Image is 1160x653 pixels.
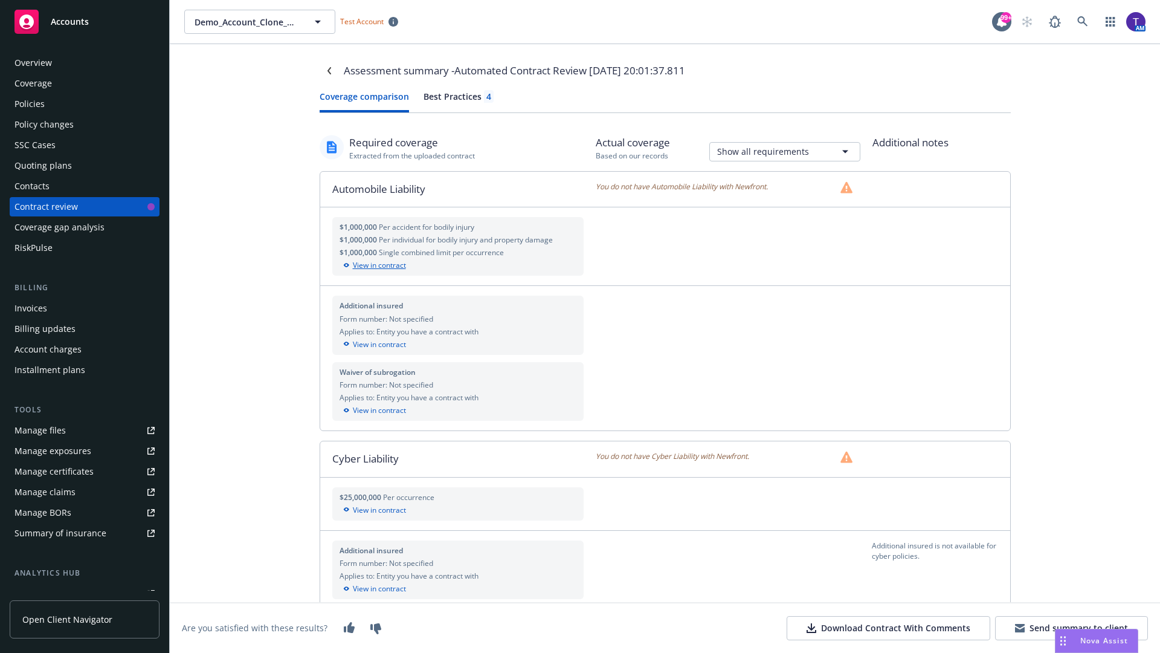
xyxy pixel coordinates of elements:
div: Manage exposures [14,441,91,461]
div: Automobile Liability [320,172,596,207]
a: Policies [10,94,159,114]
a: Manage exposures [10,441,159,461]
button: Demo_Account_Clone_QA_CR_Tests_Client [184,10,335,34]
div: Form number: Not specified [340,380,577,390]
div: Policy changes [14,115,74,134]
div: Download Contract With Comments [807,622,970,634]
div: 99+ [1000,12,1011,23]
div: Coverage [14,74,52,93]
span: Nova Assist [1080,635,1128,646]
div: View in contract [340,260,577,271]
span: $1,000,000 [340,247,379,258]
a: Contacts [10,177,159,196]
div: Coverage gap analysis [14,218,105,237]
div: Additional notes [872,135,1011,151]
a: Invoices [10,299,159,318]
div: Quoting plans [14,156,72,175]
div: Actual coverage [596,135,670,151]
div: View in contract [340,583,577,594]
a: SSC Cases [10,135,159,155]
a: Navigate back [320,61,339,80]
button: Coverage comparison [320,90,409,112]
a: Coverage [10,74,159,93]
a: Loss summary generator [10,584,159,603]
div: Applies to: Entity you have a contract with [340,392,577,403]
div: Manage claims [14,482,76,502]
div: Applies to: Entity you have a contract with [340,571,577,581]
a: Quoting plans [10,156,159,175]
span: You do not have Cyber Liability with Newfront. [596,451,749,463]
a: Billing updates [10,319,159,339]
div: Summary of insurance [14,524,106,543]
div: 4 [486,90,491,103]
div: Manage BORs [14,503,71,522]
div: Invoices [14,299,47,318]
a: Contract review [10,197,159,216]
div: Cyber Liability [320,441,596,476]
div: Based on our records [596,151,670,161]
a: Overview [10,53,159,73]
span: Per individual for bodily injury and property damage [379,235,553,245]
span: Demo_Account_Clone_QA_CR_Tests_Client [195,16,299,28]
span: $25,000,000 [340,492,383,502]
div: Drag to move [1055,629,1071,652]
a: Manage BORs [10,503,159,522]
a: Installment plans [10,360,159,380]
div: Policies [14,94,45,114]
a: Account charges [10,340,159,359]
div: View in contract [340,505,577,516]
button: Send summary to client [995,616,1148,640]
a: Report a Bug [1043,10,1067,34]
span: Per accident for bodily injury [379,222,474,232]
span: Single combined limit per occurrence [379,247,504,258]
div: Account charges [14,340,82,359]
div: View in contract [340,339,577,350]
div: Best Practices [424,90,494,103]
button: Download Contract With Comments [787,616,990,640]
div: Assessment summary - Automated Contract Review [DATE] 20:01:37.811 [344,63,685,79]
div: Additional insured [340,301,577,311]
span: Test Account [335,15,403,28]
span: Open Client Navigator [22,613,112,626]
div: Send summary to client [1015,622,1128,634]
div: Contract review [14,197,78,216]
a: Search [1071,10,1095,34]
a: Summary of insurance [10,524,159,543]
div: Billing [10,282,159,294]
span: $1,000,000 [340,222,379,232]
div: Additional insured [340,545,577,556]
div: View in contract [340,405,577,416]
div: Additional insured is not available for cyber policies. [872,541,1010,599]
span: Per occurrence [383,492,434,502]
div: Analytics hub [10,567,159,579]
a: Policy changes [10,115,159,134]
div: Manage files [14,421,66,440]
a: Switch app [1098,10,1123,34]
div: Applies to: Entity you have a contract with [340,326,577,337]
a: Manage files [10,421,159,440]
div: Form number: Not specified [340,314,577,324]
div: Form number: Not specified [340,558,577,568]
a: Manage certificates [10,462,159,481]
div: Overview [14,53,52,73]
div: Installment plans [14,360,85,380]
div: Are you satisfied with these results? [182,622,327,635]
button: Nova Assist [1055,629,1138,653]
div: Waiver of subrogation [340,367,577,377]
div: Manage certificates [14,462,94,481]
div: Tools [10,404,159,416]
a: Start snowing [1015,10,1039,34]
a: Coverage gap analysis [10,218,159,237]
span: $1,000,000 [340,235,379,245]
span: Test Account [340,16,384,27]
a: Accounts [10,5,159,39]
div: Loss summary generator [14,584,115,603]
div: RiskPulse [14,238,53,258]
div: Contacts [14,177,50,196]
div: Billing updates [14,319,76,339]
a: Manage claims [10,482,159,502]
div: SSC Cases [14,135,56,155]
div: Extracted from the uploaded contract [349,151,475,161]
span: Accounts [51,17,89,27]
